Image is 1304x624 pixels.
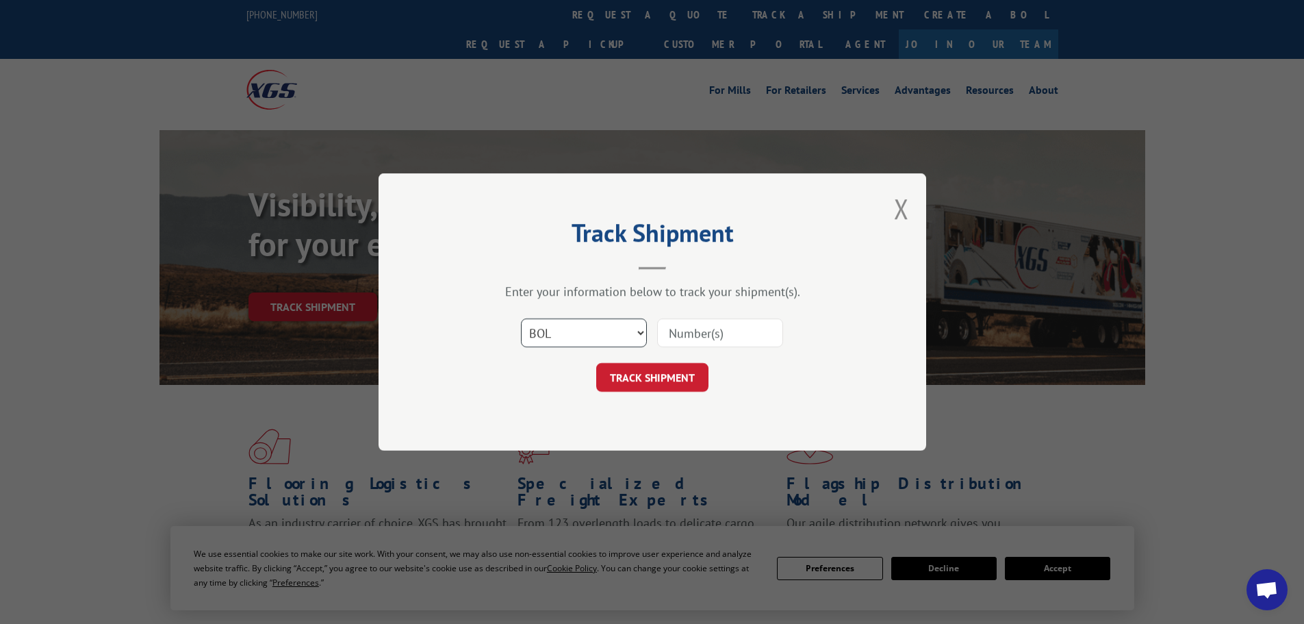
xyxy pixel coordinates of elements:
button: Close modal [894,190,909,227]
div: Enter your information below to track your shipment(s). [447,284,858,299]
input: Number(s) [657,319,783,347]
h2: Track Shipment [447,223,858,249]
a: Open chat [1247,569,1288,610]
button: TRACK SHIPMENT [596,363,708,392]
